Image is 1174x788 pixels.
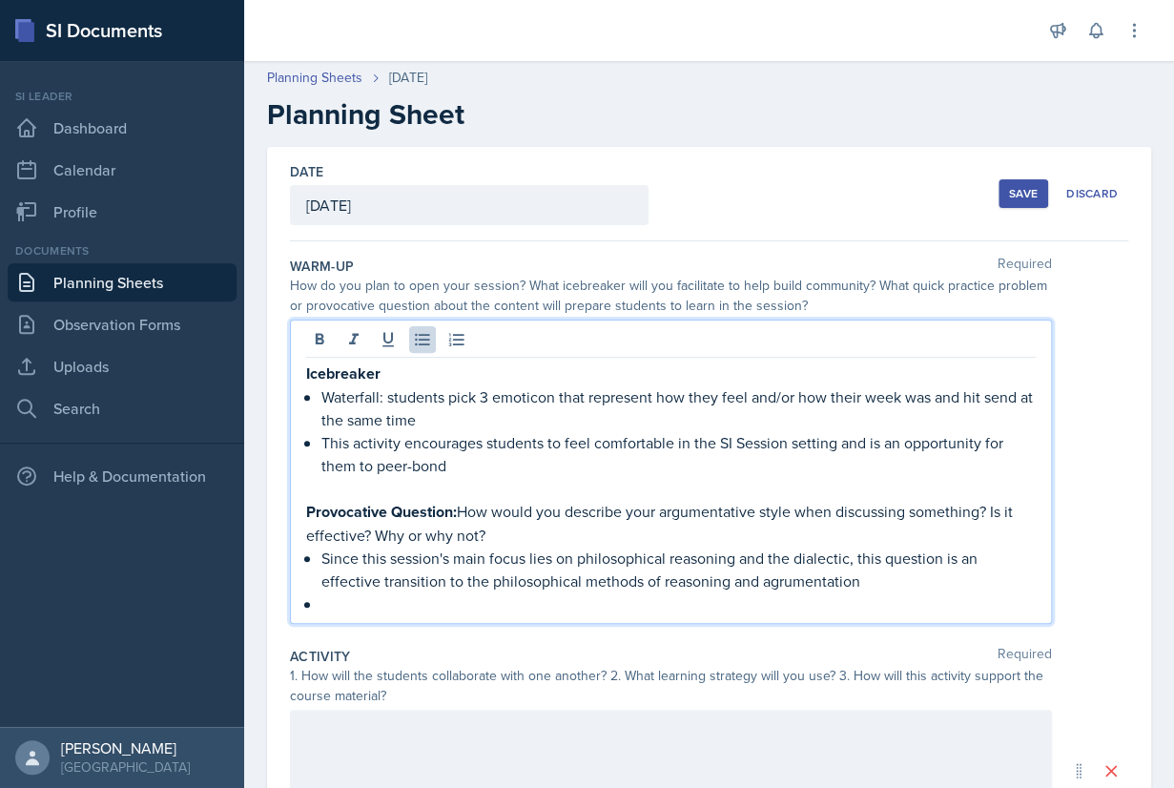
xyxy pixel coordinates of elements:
[8,193,237,231] a: Profile
[8,389,237,427] a: Search
[61,738,190,757] div: [PERSON_NAME]
[8,263,237,301] a: Planning Sheets
[998,257,1052,276] span: Required
[290,276,1052,316] div: How do you plan to open your session? What icebreaker will you facilitate to help build community...
[998,647,1052,666] span: Required
[290,257,354,276] label: Warm-Up
[321,431,1036,477] p: This activity encourages students to feel comfortable in the SI Session setting and is an opportu...
[61,757,190,777] div: [GEOGRAPHIC_DATA]
[306,500,1036,547] p: How would you describe your argumentative style when discussing something? Is it effective? Why o...
[290,647,351,666] label: Activity
[267,68,362,88] a: Planning Sheets
[321,385,1036,431] p: Waterfall: students pick 3 emoticon that represent how they feel and/or how their week was and hi...
[999,179,1048,208] button: Save
[8,88,237,105] div: Si leader
[1066,186,1118,201] div: Discard
[389,68,427,88] div: [DATE]
[8,347,237,385] a: Uploads
[1009,186,1038,201] div: Save
[8,151,237,189] a: Calendar
[8,109,237,147] a: Dashboard
[267,97,1151,132] h2: Planning Sheet
[8,305,237,343] a: Observation Forms
[8,457,237,495] div: Help & Documentation
[306,501,457,523] strong: Provocative Question:
[8,242,237,259] div: Documents
[1056,179,1128,208] button: Discard
[290,666,1052,706] div: 1. How will the students collaborate with one another? 2. What learning strategy will you use? 3....
[290,162,323,181] label: Date
[306,363,381,384] strong: Icebreaker
[321,547,1036,592] p: Since this session's main focus lies on philosophical reasoning and the dialectic, this question ...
